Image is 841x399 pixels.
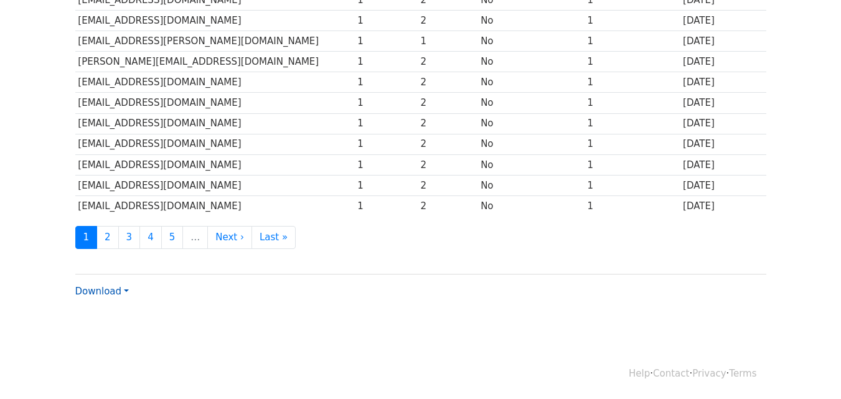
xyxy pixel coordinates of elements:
td: [DATE] [680,93,766,113]
td: No [477,195,584,216]
a: 1 [75,226,98,249]
td: [EMAIL_ADDRESS][DOMAIN_NAME] [75,93,355,113]
a: Help [629,368,650,379]
td: 1 [585,72,680,93]
td: 2 [418,52,478,72]
td: [EMAIL_ADDRESS][DOMAIN_NAME] [75,175,355,195]
td: [EMAIL_ADDRESS][PERSON_NAME][DOMAIN_NAME] [75,31,355,52]
td: No [477,11,584,31]
a: 5 [161,226,184,249]
a: Download [75,286,129,297]
td: [DATE] [680,11,766,31]
td: No [477,31,584,52]
td: [DATE] [680,52,766,72]
td: No [477,72,584,93]
td: [EMAIL_ADDRESS][DOMAIN_NAME] [75,154,355,175]
td: 2 [418,175,478,195]
td: 1 [354,31,417,52]
td: 1 [354,154,417,175]
td: [EMAIL_ADDRESS][DOMAIN_NAME] [75,195,355,216]
td: 1 [585,93,680,113]
td: [DATE] [680,154,766,175]
td: 1 [354,195,417,216]
td: 1 [585,11,680,31]
td: 2 [418,113,478,134]
td: 2 [418,134,478,154]
a: Privacy [692,368,726,379]
td: [DATE] [680,175,766,195]
td: No [477,113,584,134]
td: No [477,154,584,175]
td: No [477,175,584,195]
td: [PERSON_NAME][EMAIL_ADDRESS][DOMAIN_NAME] [75,52,355,72]
td: 1 [354,175,417,195]
td: 1 [354,11,417,31]
a: Contact [653,368,689,379]
td: 1 [585,52,680,72]
td: [EMAIL_ADDRESS][DOMAIN_NAME] [75,113,355,134]
td: [EMAIL_ADDRESS][DOMAIN_NAME] [75,72,355,93]
a: Terms [729,368,756,379]
td: [DATE] [680,72,766,93]
td: 1 [354,134,417,154]
td: 1 [585,154,680,175]
td: 2 [418,195,478,216]
td: 1 [354,113,417,134]
td: [DATE] [680,31,766,52]
td: 2 [418,72,478,93]
td: [DATE] [680,134,766,154]
td: No [477,52,584,72]
td: 1 [585,31,680,52]
td: 1 [418,31,478,52]
td: No [477,134,584,154]
td: 2 [418,93,478,113]
td: [EMAIL_ADDRESS][DOMAIN_NAME] [75,11,355,31]
td: [DATE] [680,113,766,134]
td: 1 [585,134,680,154]
a: 3 [118,226,141,249]
td: 1 [585,175,680,195]
a: Next › [207,226,252,249]
a: 4 [139,226,162,249]
iframe: Chat Widget [779,339,841,399]
td: 1 [585,195,680,216]
td: No [477,93,584,113]
td: 2 [418,11,478,31]
td: 1 [585,113,680,134]
a: Last » [251,226,296,249]
td: [DATE] [680,195,766,216]
td: 1 [354,52,417,72]
td: [EMAIL_ADDRESS][DOMAIN_NAME] [75,134,355,154]
td: 2 [418,154,478,175]
td: 1 [354,93,417,113]
a: 2 [96,226,119,249]
td: 1 [354,72,417,93]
